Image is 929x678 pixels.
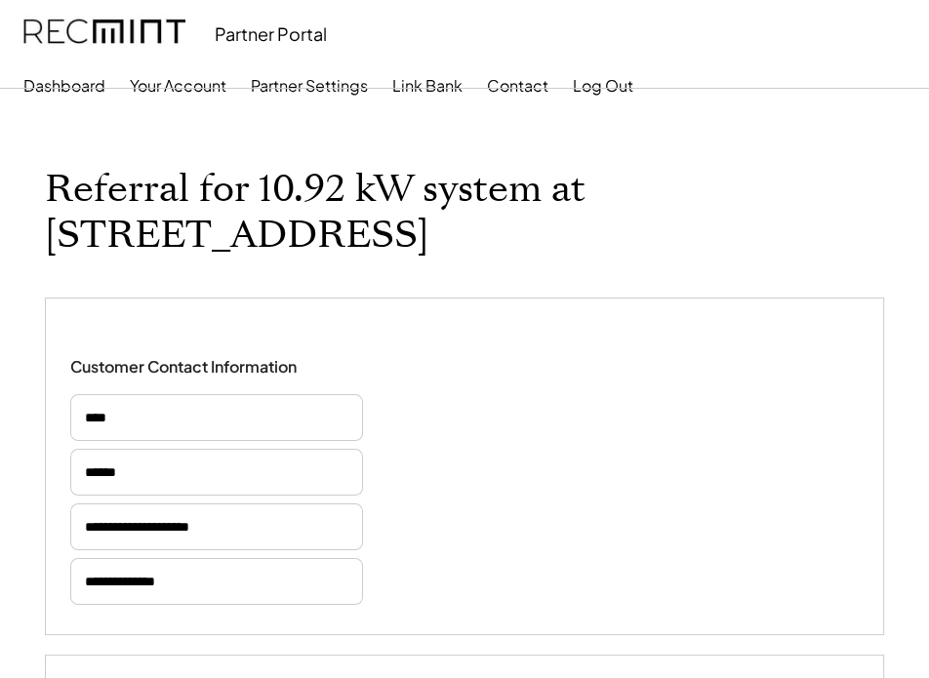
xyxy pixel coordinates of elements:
[215,22,327,45] div: Partner Portal
[392,66,463,105] button: Link Bank
[130,66,226,105] button: Your Account
[487,66,548,105] button: Contact
[23,66,105,105] button: Dashboard
[573,66,633,105] button: Log Out
[70,357,297,378] div: Customer Contact Information
[45,167,884,259] h1: Referral for 10.92 kW system at [STREET_ADDRESS]
[251,66,368,105] button: Partner Settings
